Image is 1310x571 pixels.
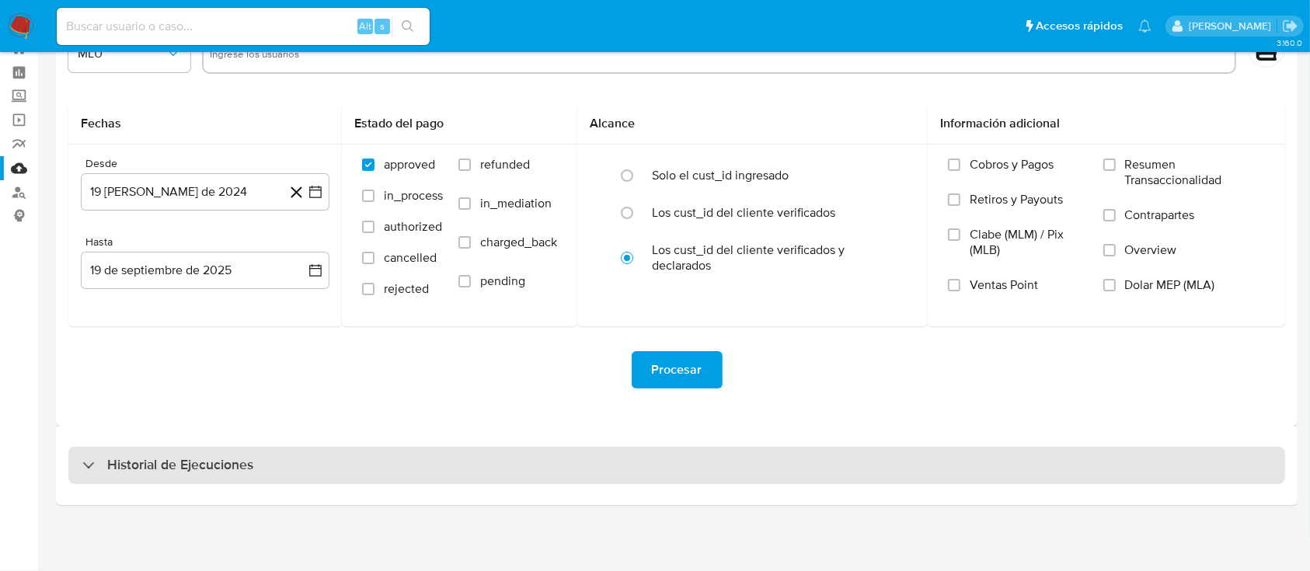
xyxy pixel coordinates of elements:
[1138,19,1151,33] a: Notificaciones
[1282,18,1298,34] a: Salir
[380,19,385,33] span: s
[57,16,430,37] input: Buscar usuario o caso...
[392,16,423,37] button: search-icon
[1036,18,1123,34] span: Accesos rápidos
[359,19,371,33] span: Alt
[1189,19,1277,33] p: marielabelen.cragno@mercadolibre.com
[1277,37,1302,49] span: 3.160.0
